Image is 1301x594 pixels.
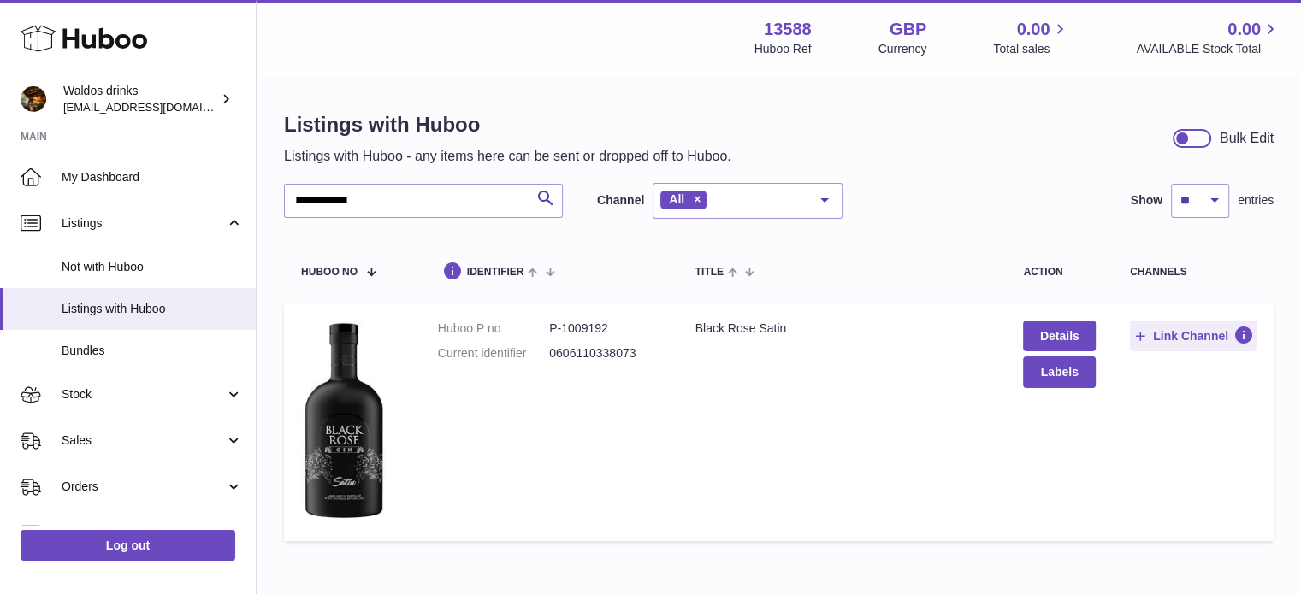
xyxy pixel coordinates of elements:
[62,301,243,317] span: Listings with Huboo
[1023,267,1095,278] div: action
[878,41,927,57] div: Currency
[467,267,524,278] span: identifier
[21,86,46,112] img: internalAdmin-13588@internal.huboo.com
[301,321,387,520] img: Black Rose Satin
[438,321,549,337] dt: Huboo P no
[1227,18,1261,41] span: 0.00
[1017,18,1050,41] span: 0.00
[284,111,731,138] h1: Listings with Huboo
[549,321,660,337] dd: P-1009192
[63,83,217,115] div: Waldos drinks
[597,192,644,209] label: Channel
[1153,328,1228,344] span: Link Channel
[1136,41,1280,57] span: AVAILABLE Stock Total
[993,18,1069,57] a: 0.00 Total sales
[764,18,812,41] strong: 13588
[695,321,990,337] div: Black Rose Satin
[1023,321,1095,351] a: Details
[1220,129,1274,148] div: Bulk Edit
[301,267,358,278] span: Huboo no
[62,169,243,185] span: My Dashboard
[284,147,731,166] p: Listings with Huboo - any items here can be sent or dropped off to Huboo.
[1131,192,1162,209] label: Show
[62,215,225,232] span: Listings
[62,479,225,495] span: Orders
[669,192,684,206] span: All
[695,267,724,278] span: title
[63,100,251,114] span: [EMAIL_ADDRESS][DOMAIN_NAME]
[1238,192,1274,209] span: entries
[438,345,549,362] dt: Current identifier
[549,345,660,362] dd: 0606110338073
[62,386,225,403] span: Stock
[1130,267,1257,278] div: channels
[1136,18,1280,57] a: 0.00 AVAILABLE Stock Total
[890,18,926,41] strong: GBP
[1023,356,1095,387] button: Labels
[1130,321,1257,351] button: Link Channel
[62,343,243,359] span: Bundles
[21,530,235,561] a: Log out
[62,259,243,275] span: Not with Huboo
[62,525,243,541] span: Usage
[62,432,225,449] span: Sales
[993,41,1069,57] span: Total sales
[754,41,812,57] div: Huboo Ref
